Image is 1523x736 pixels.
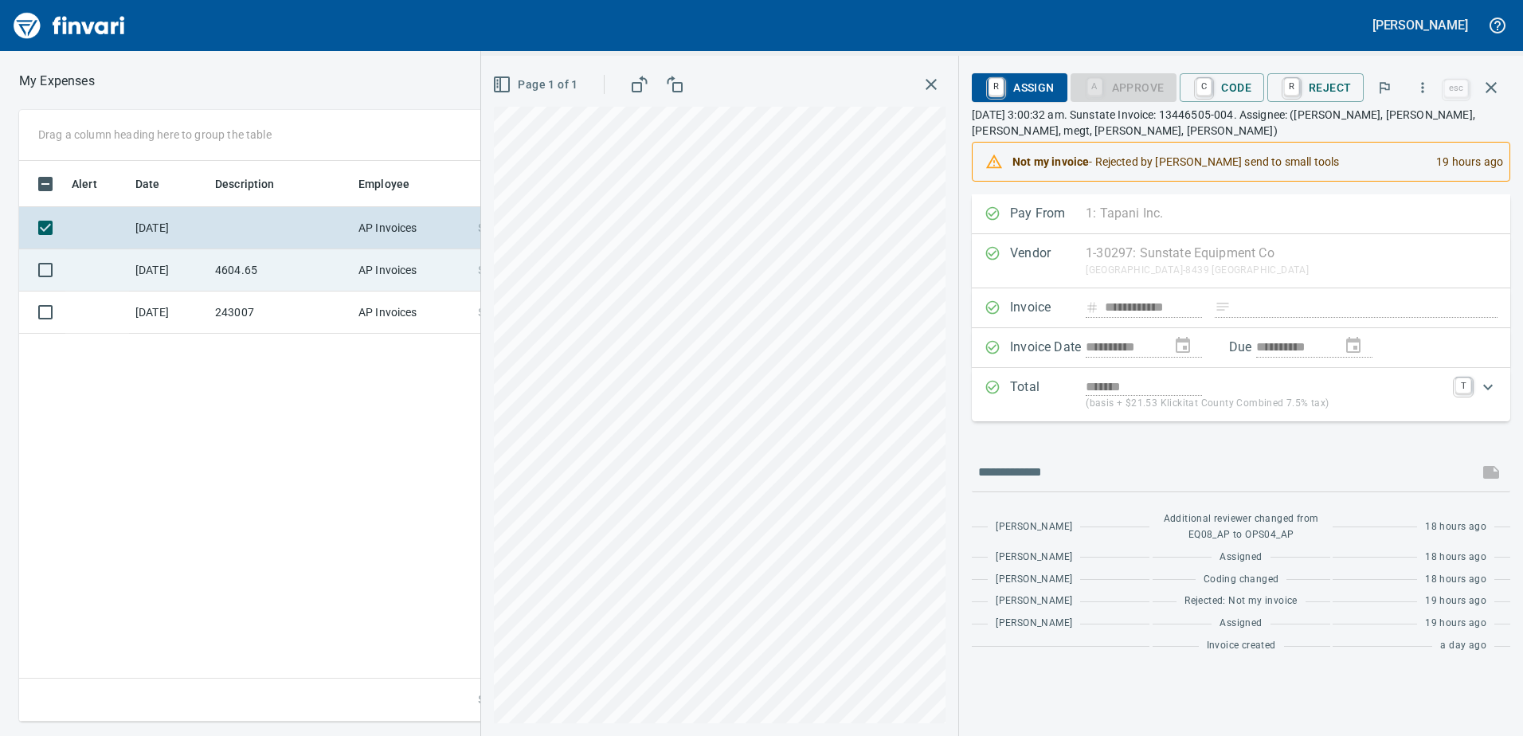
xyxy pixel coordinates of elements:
span: Date [135,174,160,194]
div: - Rejected by [PERSON_NAME] send to small tools [1012,147,1423,176]
span: $ [478,691,484,708]
span: This records your message into the invoice and notifies anyone mentioned [1472,453,1510,491]
td: AP Invoices [352,292,472,334]
span: [PERSON_NAME] [996,593,1072,609]
span: a day ago [1440,638,1486,654]
span: Alert [72,174,118,194]
td: AP Invoices [352,207,472,249]
span: Code [1192,74,1251,101]
button: RAssign [972,73,1067,102]
nav: breadcrumb [19,72,95,91]
span: $ [478,304,484,320]
a: R [1284,78,1299,96]
span: Page 1 of 1 [495,75,577,95]
span: 18 hours ago [1425,519,1486,535]
span: Description [215,174,296,194]
span: $ [478,220,484,236]
h5: [PERSON_NAME] [1372,17,1468,33]
span: [PERSON_NAME] [996,616,1072,632]
span: [PERSON_NAME] [996,572,1072,588]
p: (basis + $21.53 Klickitat County Combined 7.5% tax) [1086,396,1446,412]
span: [PERSON_NAME] [996,519,1072,535]
span: Assigned [1220,550,1262,566]
a: C [1196,78,1212,96]
span: Rejected: Not my invoice [1184,593,1298,609]
p: My Expenses [19,72,95,91]
span: Date [135,174,181,194]
button: Page 1 of 1 [489,70,584,100]
button: RReject [1267,73,1364,102]
button: CCode [1180,73,1264,102]
button: [PERSON_NAME] [1368,13,1472,37]
div: Expand [972,368,1510,421]
span: $ [478,262,484,278]
span: Assign [985,74,1054,101]
p: Total [1010,378,1086,412]
span: 19 hours ago [1425,593,1486,609]
td: [DATE] [129,292,209,334]
td: [DATE] [129,249,209,292]
span: Reject [1280,74,1351,101]
span: Assigned [1220,616,1262,632]
td: AP Invoices [352,249,472,292]
span: Coding changed [1204,572,1279,588]
td: 4604.65 [209,249,352,292]
a: T [1455,378,1471,393]
span: Invoice created [1207,638,1276,654]
p: [DATE] 3:00:32 am. Sunstate Invoice: 13446505-004. Assignee: ([PERSON_NAME], [PERSON_NAME], [PERS... [972,107,1510,139]
div: 19 hours ago [1423,147,1503,176]
span: Employee [358,174,409,194]
span: Additional reviewer changed from EQ08_AP to OPS04_AP [1161,511,1322,543]
span: Description [215,174,275,194]
p: Drag a column heading here to group the table [38,127,272,143]
button: More [1405,70,1440,105]
span: Alert [72,174,97,194]
img: Finvari [10,6,129,45]
td: 243007 [209,292,352,334]
div: Coding Required [1071,80,1177,93]
span: 18 hours ago [1425,550,1486,566]
a: R [989,78,1004,96]
span: 19 hours ago [1425,616,1486,632]
span: Close invoice [1440,69,1510,107]
strong: Not my invoice [1012,155,1089,168]
span: 18 hours ago [1425,572,1486,588]
a: esc [1444,80,1468,97]
button: Flag [1367,70,1402,105]
span: [PERSON_NAME] [996,550,1072,566]
td: [DATE] [129,207,209,249]
span: Employee [358,174,430,194]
